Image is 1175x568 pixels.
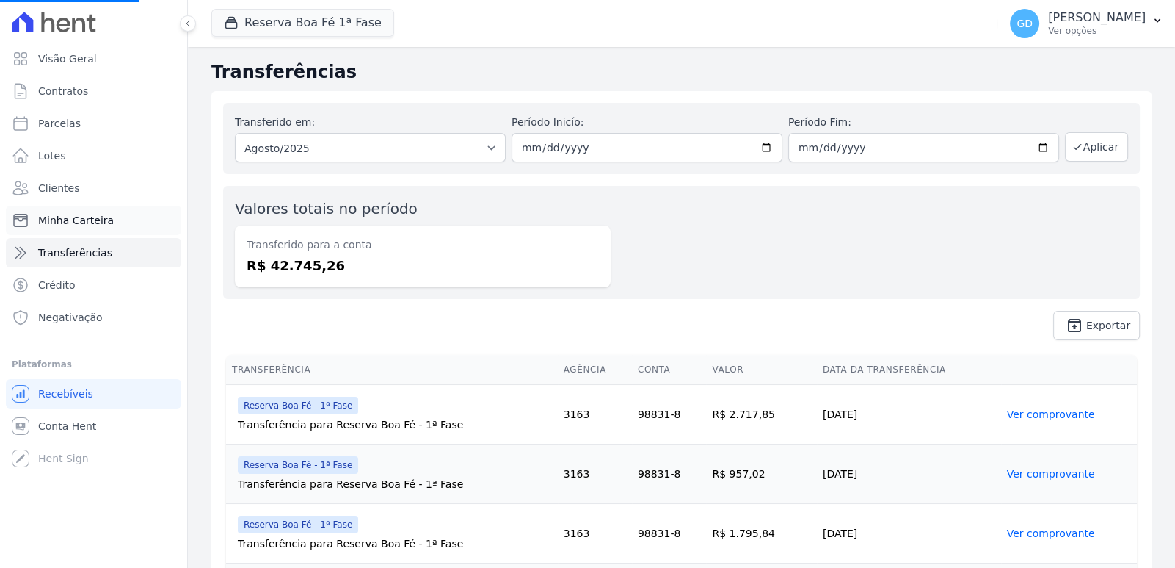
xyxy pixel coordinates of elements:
td: 3163 [558,445,632,504]
a: Negativação [6,303,181,332]
span: Reserva Boa Fé - 1ª Fase [238,397,358,414]
a: Recebíveis [6,379,181,409]
span: Lotes [38,148,66,163]
span: Reserva Boa Fé - 1ª Fase [238,516,358,533]
button: Aplicar [1065,132,1128,162]
a: Minha Carteira [6,206,181,235]
label: Transferido em: [235,116,315,128]
td: 3163 [558,504,632,564]
td: R$ 957,02 [706,445,816,504]
span: Conta Hent [38,419,96,434]
span: Parcelas [38,116,81,131]
span: Recebíveis [38,387,93,401]
a: Clientes [6,173,181,203]
a: unarchive Exportar [1053,311,1140,340]
span: Exportar [1086,321,1130,330]
span: GD [1016,18,1033,29]
td: [DATE] [817,445,1001,504]
th: Conta [632,355,707,385]
span: Reserva Boa Fé - 1ª Fase [238,456,358,474]
td: [DATE] [817,385,1001,445]
a: Visão Geral [6,44,181,73]
a: Crédito [6,270,181,300]
a: Ver comprovante [1007,409,1095,420]
th: Valor [706,355,816,385]
span: Minha Carteira [38,213,114,228]
div: Transferência para Reserva Boa Fé - 1ª Fase [238,536,552,551]
span: Visão Geral [38,51,97,66]
i: unarchive [1066,317,1083,334]
div: Transferência para Reserva Boa Fé - 1ª Fase [238,477,552,492]
span: Transferências [38,245,112,260]
h2: Transferências [211,59,1152,85]
span: Contratos [38,84,88,98]
th: Transferência [226,355,558,385]
th: Agência [558,355,632,385]
td: 98831-8 [632,445,707,504]
td: 3163 [558,385,632,445]
button: Reserva Boa Fé 1ª Fase [211,9,394,37]
div: Transferência para Reserva Boa Fé - 1ª Fase [238,417,552,432]
span: Clientes [38,181,79,195]
a: Ver comprovante [1007,528,1095,539]
span: Crédito [38,278,76,292]
td: 98831-8 [632,385,707,445]
a: Contratos [6,76,181,106]
th: Data da Transferência [817,355,1001,385]
button: GD [PERSON_NAME] Ver opções [998,3,1175,44]
a: Transferências [6,238,181,267]
td: 98831-8 [632,504,707,564]
label: Valores totais no período [235,200,418,218]
td: [DATE] [817,504,1001,564]
a: Conta Hent [6,411,181,441]
a: Parcelas [6,109,181,138]
div: Plataformas [12,356,175,373]
td: R$ 1.795,84 [706,504,816,564]
p: Ver opções [1048,25,1146,37]
dd: R$ 42.745,26 [247,256,599,276]
label: Período Fim: [788,115,1059,130]
a: Ver comprovante [1007,468,1095,480]
a: Lotes [6,141,181,170]
label: Período Inicío: [512,115,782,130]
span: Negativação [38,310,103,325]
td: R$ 2.717,85 [706,385,816,445]
dt: Transferido para a conta [247,237,599,253]
p: [PERSON_NAME] [1048,10,1146,25]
